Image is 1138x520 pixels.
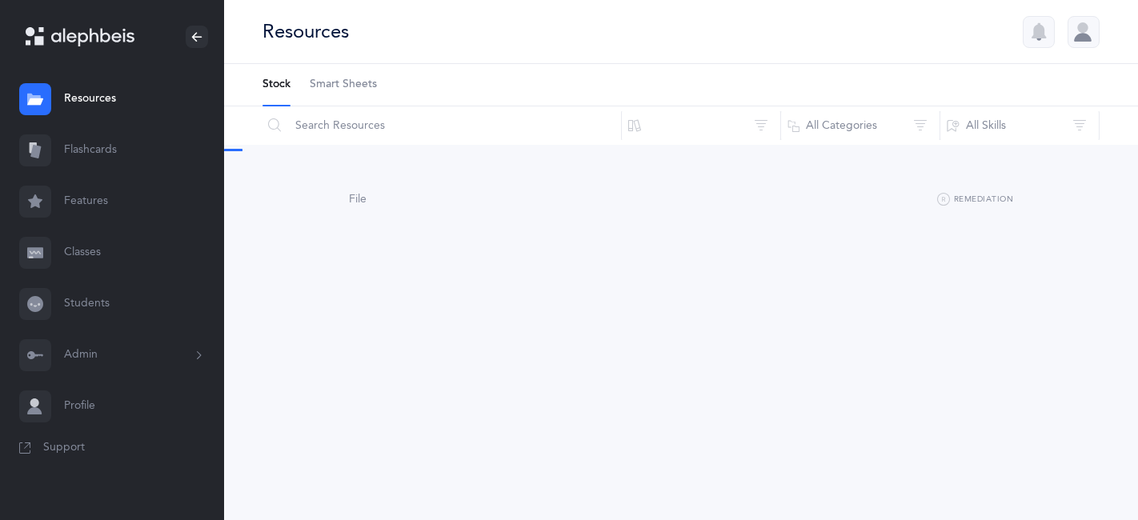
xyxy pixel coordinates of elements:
[780,106,940,145] button: All Categories
[349,193,367,206] span: File
[43,440,85,456] span: Support
[937,190,1013,210] button: Remediation
[262,106,622,145] input: Search Resources
[310,77,377,93] span: Smart Sheets
[940,106,1100,145] button: All Skills
[262,18,349,45] div: Resources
